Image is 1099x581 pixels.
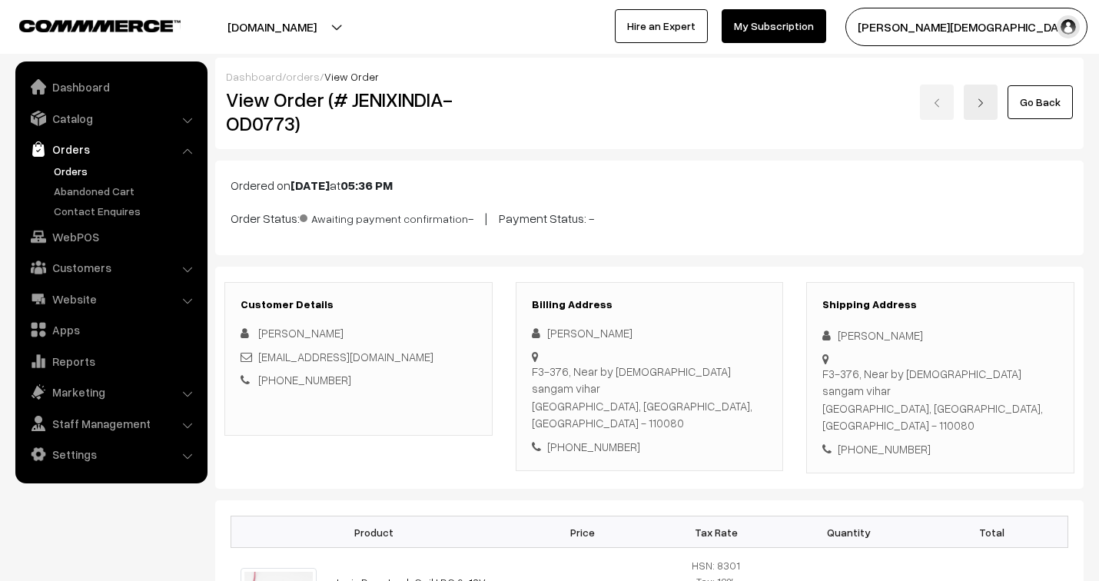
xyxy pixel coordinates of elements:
[231,176,1068,194] p: Ordered on at
[50,163,202,179] a: Orders
[532,324,768,342] div: [PERSON_NAME]
[324,70,379,83] span: View Order
[532,438,768,456] div: [PHONE_NUMBER]
[782,516,915,548] th: Quantity
[174,8,370,46] button: [DOMAIN_NAME]
[19,316,202,344] a: Apps
[516,516,649,548] th: Price
[258,326,344,340] span: [PERSON_NAME]
[19,347,202,375] a: Reports
[615,9,708,43] a: Hire an Expert
[19,285,202,313] a: Website
[649,516,782,548] th: Tax Rate
[226,68,1073,85] div: / /
[258,373,351,387] a: [PHONE_NUMBER]
[532,298,768,311] h3: Billing Address
[286,70,320,83] a: orders
[532,363,768,432] div: F3-376, Near by [DEMOGRAPHIC_DATA] sangam vihar [GEOGRAPHIC_DATA], [GEOGRAPHIC_DATA], [GEOGRAPHIC...
[19,410,202,437] a: Staff Management
[50,203,202,219] a: Contact Enquires
[231,516,516,548] th: Product
[19,254,202,281] a: Customers
[226,88,493,135] h2: View Order (# JENIXINDIA-OD0773)
[291,178,330,193] b: [DATE]
[19,105,202,132] a: Catalog
[226,70,282,83] a: Dashboard
[916,516,1068,548] th: Total
[19,20,181,32] img: COMMMERCE
[822,298,1058,311] h3: Shipping Address
[1008,85,1073,119] a: Go Back
[19,440,202,468] a: Settings
[258,350,433,364] a: [EMAIL_ADDRESS][DOMAIN_NAME]
[822,365,1058,434] div: F3-376, Near by [DEMOGRAPHIC_DATA] sangam vihar [GEOGRAPHIC_DATA], [GEOGRAPHIC_DATA], [GEOGRAPHIC...
[976,98,985,108] img: right-arrow.png
[300,207,468,227] span: Awaiting payment confirmation
[19,15,154,34] a: COMMMERCE
[722,9,826,43] a: My Subscription
[1057,15,1080,38] img: user
[845,8,1087,46] button: [PERSON_NAME][DEMOGRAPHIC_DATA]
[822,440,1058,458] div: [PHONE_NUMBER]
[19,378,202,406] a: Marketing
[19,73,202,101] a: Dashboard
[50,183,202,199] a: Abandoned Cart
[340,178,393,193] b: 05:36 PM
[19,223,202,251] a: WebPOS
[19,135,202,163] a: Orders
[231,207,1068,227] p: Order Status: - | Payment Status: -
[822,327,1058,344] div: [PERSON_NAME]
[241,298,476,311] h3: Customer Details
